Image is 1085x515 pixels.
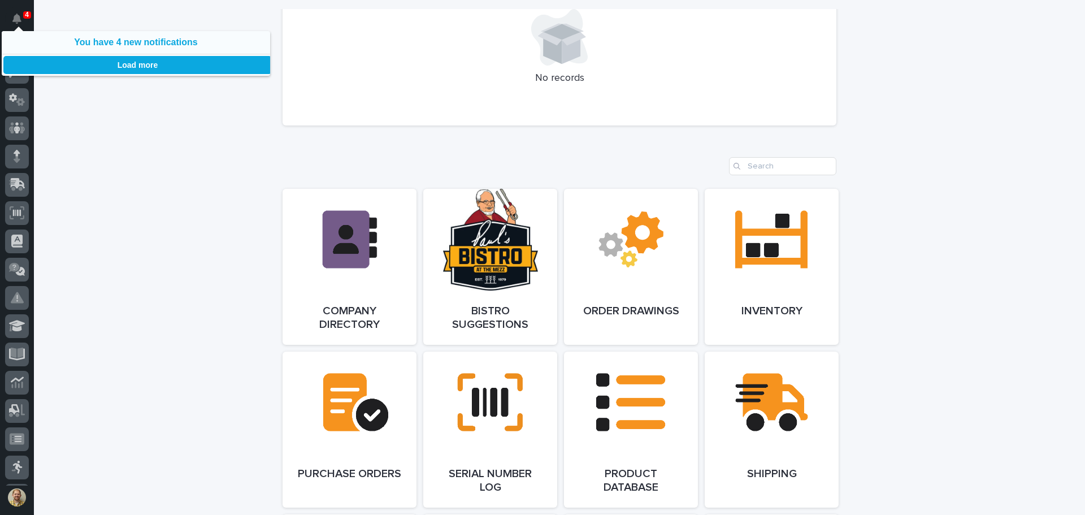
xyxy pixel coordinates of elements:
[283,189,416,345] a: Company Directory
[564,352,698,508] a: Product Database
[283,352,416,508] a: Purchase Orders
[564,189,698,345] a: Order Drawings
[25,11,29,19] p: 4
[705,352,839,508] a: Shipping
[5,486,29,509] button: users-avatar
[14,14,29,32] div: Notifications4
[729,157,836,175] input: Search
[3,56,272,74] button: Load more
[5,7,29,31] button: Notifications
[423,189,557,345] a: Bistro Suggestions
[705,189,839,345] a: Inventory
[423,352,557,508] a: Serial Number Log
[74,37,197,47] a: You have 4 new notifications
[296,72,823,85] p: No records
[2,31,270,54] button: You have 4 new notifications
